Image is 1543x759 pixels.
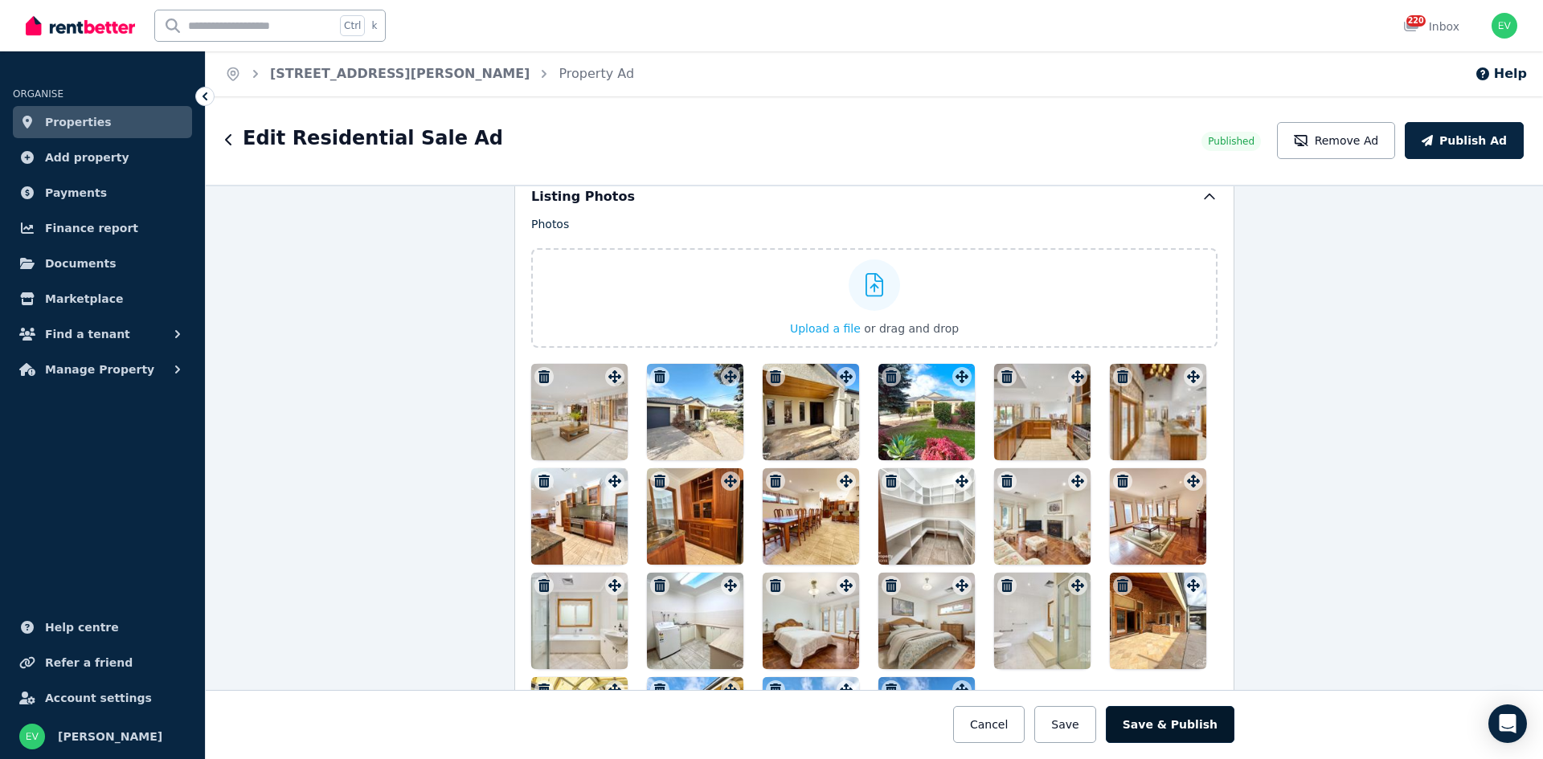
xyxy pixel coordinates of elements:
[270,66,530,81] a: [STREET_ADDRESS][PERSON_NAME]
[45,653,133,672] span: Refer a friend
[953,706,1025,743] button: Cancel
[13,682,192,714] a: Account settings
[531,187,635,206] h5: Listing Photos
[45,254,117,273] span: Documents
[13,611,192,643] a: Help centre
[1034,706,1095,743] button: Save
[26,14,135,38] img: RentBetter
[45,688,152,708] span: Account settings
[58,727,162,746] span: [PERSON_NAME]
[45,183,107,202] span: Payments
[13,283,192,315] a: Marketplace
[13,141,192,173] a: Add property
[45,618,119,637] span: Help centre
[790,322,861,335] span: Upload a file
[13,647,192,679] a: Refer a friend
[13,318,192,350] button: Find a tenant
[45,112,112,132] span: Properties
[559,66,634,81] a: Property Ad
[1106,706,1234,743] button: Save & Publish
[1405,122,1524,159] button: Publish Ad
[13,106,192,138] a: Properties
[864,322,959,335] span: or drag and drop
[1208,135,1254,148] span: Published
[13,88,63,100] span: ORGANISE
[1277,122,1395,159] button: Remove Ad
[1492,13,1517,39] img: Emma Vatos
[45,360,154,379] span: Manage Property
[45,148,129,167] span: Add property
[531,216,1218,232] p: Photos
[13,212,192,244] a: Finance report
[45,218,138,238] span: Finance report
[19,724,45,749] img: Emma Vatos
[13,353,192,386] button: Manage Property
[1403,18,1459,35] div: Inbox
[790,320,959,337] button: Upload a file or drag and drop
[1488,704,1527,743] div: Open Intercom Messenger
[1406,15,1426,27] span: 220
[243,125,503,151] h1: Edit Residential Sale Ad
[13,177,192,209] a: Payments
[371,19,377,32] span: k
[45,324,130,344] span: Find a tenant
[206,51,653,96] nav: Breadcrumb
[340,15,365,36] span: Ctrl
[13,247,192,280] a: Documents
[45,289,123,308] span: Marketplace
[1475,64,1527,84] button: Help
